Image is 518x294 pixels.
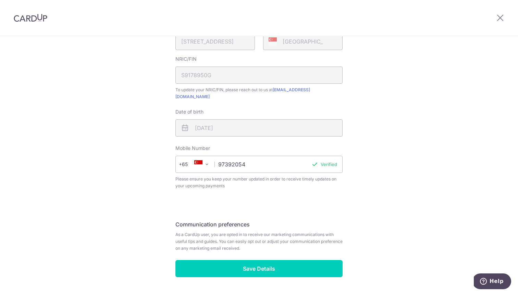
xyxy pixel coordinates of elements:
span: As a CardUp user, you are opted in to receive our marketing communications with useful tips and g... [175,231,343,252]
h5: Communication preferences [175,220,343,228]
img: CardUp [14,14,47,22]
span: To update your NRIC/FIN, please reach out to us at [175,86,343,100]
span: +65 [179,160,197,168]
label: Mobile Number [175,145,210,152]
span: +65 [181,160,197,168]
label: NRIC/FIN [175,56,197,62]
input: Save Details [175,260,343,277]
label: Date of birth [175,108,203,115]
iframe: Opens a widget where you can find more information [474,273,511,291]
span: Please ensure you keep your number updated in order to receive timely updates on your upcoming pa... [175,176,343,189]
